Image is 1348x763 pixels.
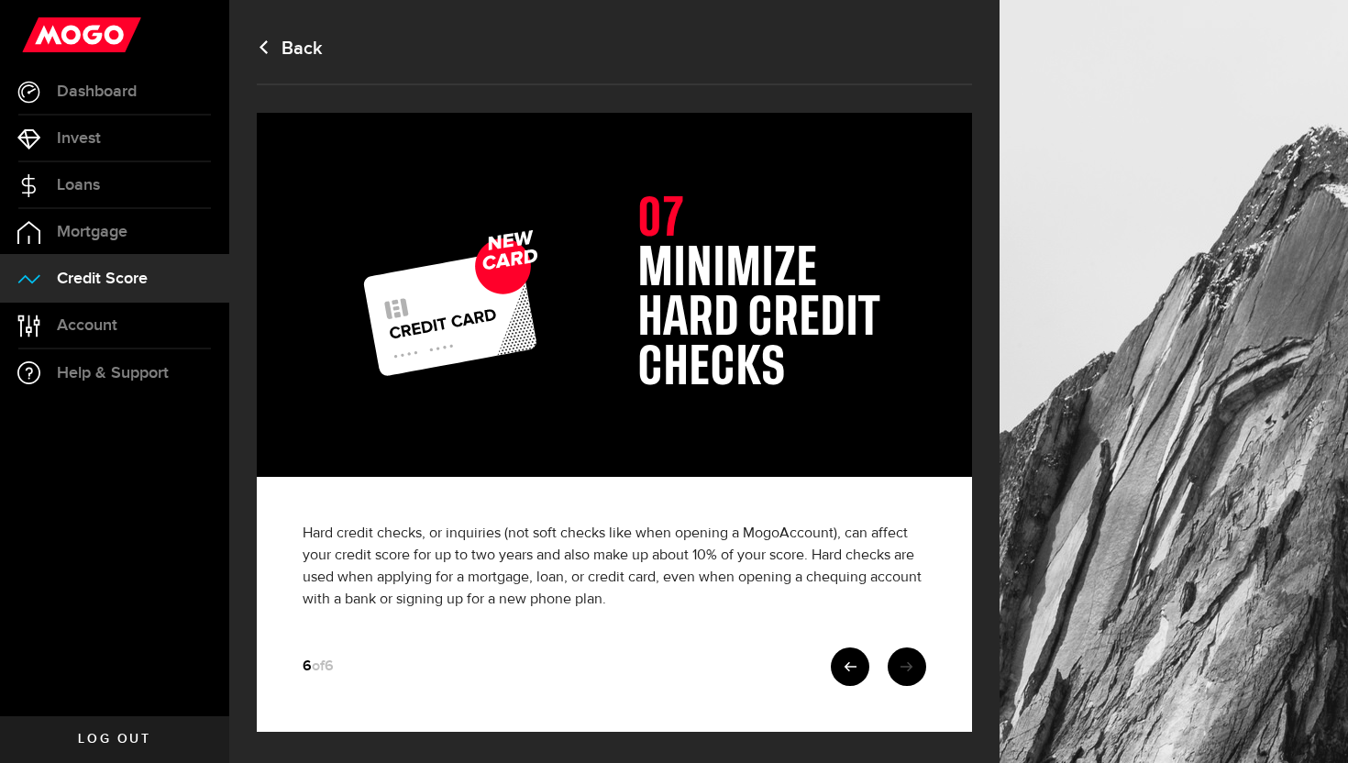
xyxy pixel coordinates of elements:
[57,130,101,147] span: Invest
[637,195,926,245] div: 07
[325,658,334,675] span: 6
[57,83,137,100] span: Dashboard
[637,245,926,393] h1: Minimize hard credit checks
[57,177,100,194] span: Loans
[15,7,70,62] button: Open LiveChat chat widget
[312,658,325,675] span: of
[57,317,117,334] span: Account
[57,271,148,287] span: Credit Score
[303,523,926,611] div: Hard credit checks, or inquiries (not soft checks like when opening a MogoAccount), can affect yo...
[78,733,150,746] span: Log out
[303,658,312,675] span: 6
[257,38,323,60] a: Back
[57,365,169,381] span: Help & Support
[57,224,127,240] span: Mortgage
